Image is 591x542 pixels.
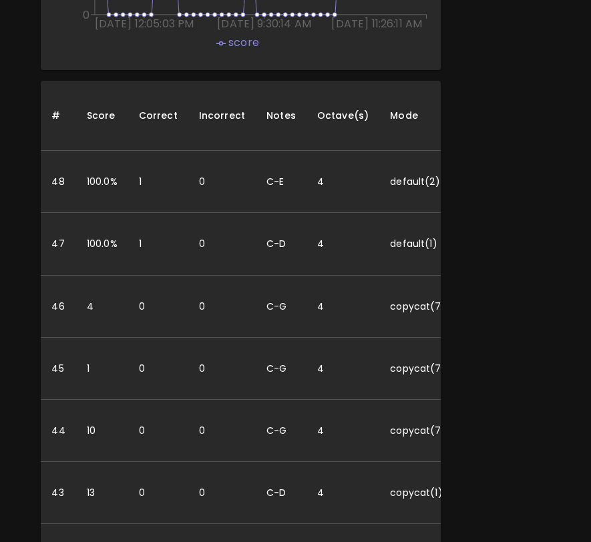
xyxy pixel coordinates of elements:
[188,337,256,399] td: 0
[128,275,188,337] td: 0
[307,275,379,337] td: 4
[41,275,75,337] td: 46
[128,213,188,275] td: 1
[41,81,75,151] th: #
[379,151,465,213] td: default (2)
[218,17,312,32] tspan: [DATE] 9:30:14 AM
[307,151,379,213] td: 4
[379,81,465,151] th: Mode
[41,337,75,399] td: 45
[228,35,259,50] span: score
[188,81,256,151] th: Incorrect
[76,275,128,337] td: 4
[307,399,379,461] td: 4
[76,151,128,213] td: 100.0%
[188,275,256,337] td: 0
[95,17,194,32] tspan: [DATE] 12:05:03 PM
[256,81,307,151] th: Notes
[128,461,188,523] td: 0
[332,17,423,32] tspan: [DATE] 11:26:11 AM
[256,275,307,337] td: C-G
[188,151,256,213] td: 0
[76,81,128,151] th: Score
[128,81,188,151] th: Correct
[76,337,128,399] td: 1
[76,461,128,523] td: 13
[41,151,75,213] td: 48
[379,461,465,523] td: copycat (1)
[379,337,465,399] td: copycat (7)
[41,461,75,523] td: 43
[76,399,128,461] td: 10
[256,461,307,523] td: C-D
[128,337,188,399] td: 0
[379,213,465,275] td: default (1)
[256,213,307,275] td: C-D
[128,399,188,461] td: 0
[76,213,128,275] td: 100.0%
[256,337,307,399] td: C-G
[41,399,75,461] td: 44
[307,461,379,523] td: 4
[379,275,465,337] td: copycat (7)
[307,337,379,399] td: 4
[188,461,256,523] td: 0
[307,213,379,275] td: 4
[188,213,256,275] td: 0
[379,399,465,461] td: copycat (7)
[307,81,379,151] th: Octave(s)
[128,151,188,213] td: 1
[256,399,307,461] td: C-G
[256,151,307,213] td: C-E
[83,7,89,23] tspan: 0
[41,213,75,275] td: 47
[188,399,256,461] td: 0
